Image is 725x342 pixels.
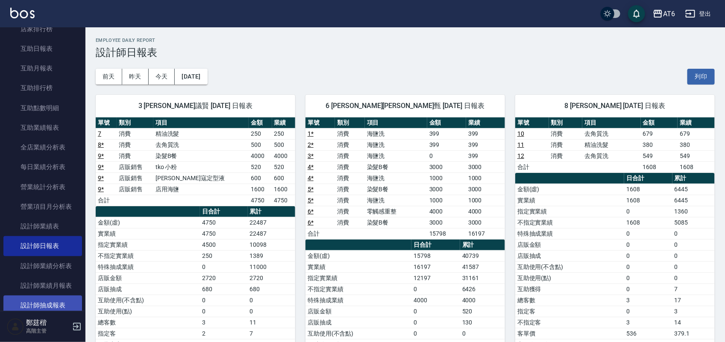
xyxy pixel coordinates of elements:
td: 520 [272,161,295,172]
td: [PERSON_NAME]寇定型液 [153,172,249,184]
a: 互助點數明細 [3,98,82,118]
td: 消費 [335,150,364,161]
td: 店販銷售 [117,172,153,184]
td: 250 [272,128,295,139]
a: 每日業績分析表 [3,157,82,177]
td: 精油洗髮 [153,128,249,139]
td: 0 [411,317,460,328]
table: a dense table [96,117,295,206]
button: 列印 [687,69,715,85]
td: 15798 [427,228,466,239]
td: 22487 [248,228,296,239]
td: 16197 [411,261,460,272]
table: a dense table [305,117,505,240]
h3: 設計師日報表 [96,47,715,58]
td: 0 [624,239,672,250]
td: 指定實業績 [96,239,200,250]
td: 店販銷售 [117,161,153,172]
th: 累計 [460,240,505,251]
a: 7 [98,130,101,137]
td: 4750 [200,228,247,239]
td: 380 [641,139,678,150]
th: 金額 [641,117,678,129]
td: 4000 [466,206,505,217]
button: save [628,5,645,22]
a: 12 [517,152,524,159]
td: 消費 [335,172,364,184]
a: 營業項目月分析表 [3,197,82,216]
img: Logo [10,8,35,18]
td: 1389 [248,250,296,261]
table: a dense table [515,117,715,173]
td: 3 [200,317,247,328]
td: 500 [249,139,272,150]
td: 1608 [624,184,672,195]
td: 實業績 [305,261,411,272]
a: 設計師業績月報表 [3,276,82,295]
td: 4000 [249,150,272,161]
td: 4000 [411,295,460,306]
td: 店販抽成 [305,317,411,328]
td: 海鹽洗 [365,195,427,206]
td: 店販金額 [305,306,411,317]
th: 單號 [96,117,117,129]
td: 染髮B餐 [365,217,427,228]
td: 22487 [248,217,296,228]
td: 0 [624,261,672,272]
td: 不指定實業績 [515,217,624,228]
td: 1000 [466,172,505,184]
td: 0 [624,284,672,295]
td: 10098 [248,239,296,250]
th: 類別 [117,117,153,129]
td: 7 [672,284,715,295]
th: 單號 [515,117,549,129]
a: 設計師業績分析表 [3,256,82,276]
td: 海鹽洗 [365,172,427,184]
th: 業績 [272,117,295,129]
td: 實業績 [96,228,200,239]
td: 379.1 [672,328,715,339]
td: 實業績 [515,195,624,206]
td: 0 [672,239,715,250]
td: 店販銷售 [117,184,153,195]
td: 合計 [305,228,335,239]
th: 單號 [305,117,335,129]
h2: Employee Daily Report [96,38,715,43]
td: 去角質洗 [582,150,640,161]
th: 日合計 [411,240,460,251]
td: 互助使用(點) [96,306,200,317]
td: 消費 [335,195,364,206]
th: 金額 [249,117,272,129]
td: 6445 [672,184,715,195]
td: 0 [624,228,672,239]
td: 31161 [460,272,505,284]
th: 類別 [549,117,583,129]
td: 不指定客 [515,317,624,328]
th: 日合計 [200,206,247,217]
td: 1608 [624,217,672,228]
td: 店販抽成 [515,250,624,261]
td: 金額(虛) [515,184,624,195]
a: 10 [517,130,524,137]
span: 8 [PERSON_NAME] [DATE] 日報表 [525,102,704,110]
a: 設計師抽成報表 [3,295,82,315]
td: 549 [641,150,678,161]
td: 2720 [200,272,247,284]
td: 12197 [411,272,460,284]
td: 去角質洗 [153,139,249,150]
td: 250 [200,250,247,261]
td: 客單價 [515,328,624,339]
th: 項目 [365,117,427,129]
a: 11 [517,141,524,148]
td: 0 [624,206,672,217]
th: 累計 [672,173,715,184]
td: 0 [248,295,296,306]
td: 消費 [117,139,153,150]
td: 總客數 [96,317,200,328]
td: 41587 [460,261,505,272]
th: 項目 [582,117,640,129]
td: 消費 [549,139,583,150]
a: 店家排行榜 [3,19,82,39]
td: 消費 [549,150,583,161]
td: 130 [460,317,505,328]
